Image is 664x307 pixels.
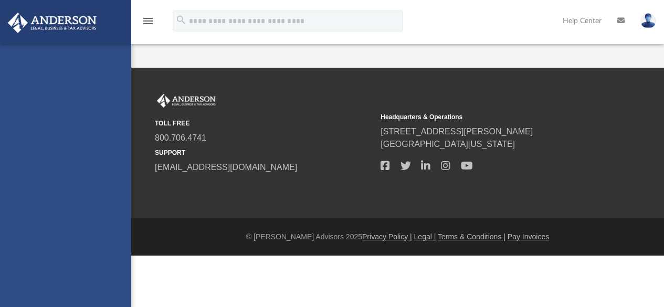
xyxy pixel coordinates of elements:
[438,232,505,241] a: Terms & Conditions |
[5,13,100,33] img: Anderson Advisors Platinum Portal
[508,232,549,241] a: Pay Invoices
[155,119,373,128] small: TOLL FREE
[381,112,599,122] small: Headquarters & Operations
[175,14,187,26] i: search
[640,13,656,28] img: User Pic
[381,127,533,136] a: [STREET_ADDRESS][PERSON_NAME]
[381,140,515,149] a: [GEOGRAPHIC_DATA][US_STATE]
[155,163,297,172] a: [EMAIL_ADDRESS][DOMAIN_NAME]
[414,232,436,241] a: Legal |
[155,133,206,142] a: 800.706.4741
[142,15,154,27] i: menu
[155,94,218,108] img: Anderson Advisors Platinum Portal
[142,20,154,27] a: menu
[155,148,373,157] small: SUPPORT
[131,231,664,242] div: © [PERSON_NAME] Advisors 2025
[362,232,412,241] a: Privacy Policy |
